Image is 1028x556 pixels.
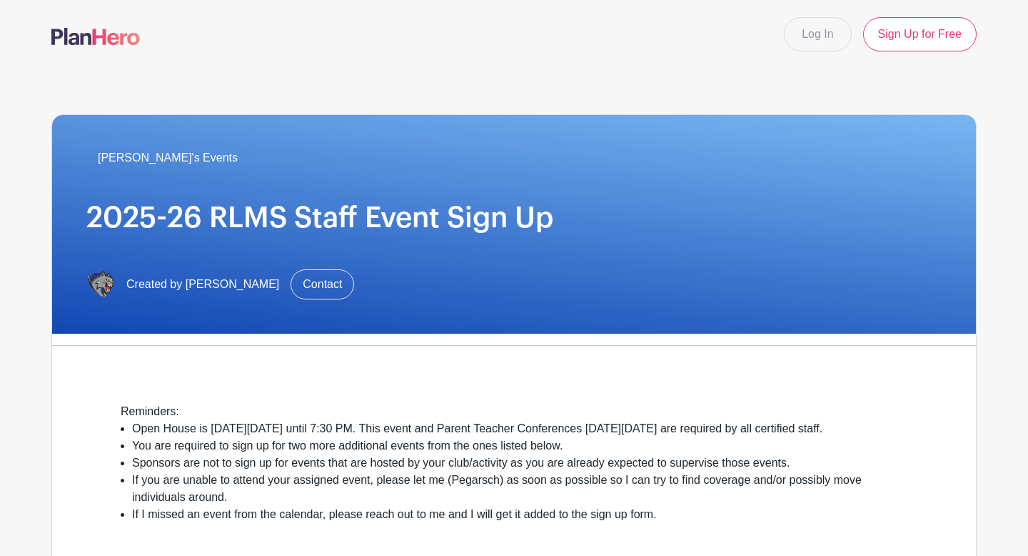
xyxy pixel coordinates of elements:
img: logo-507f7623f17ff9eddc593b1ce0a138ce2505c220e1c5a4e2b4648c50719b7d32.svg [51,28,140,45]
li: You are required to sign up for two more additional events from the ones listed below. [132,437,907,455]
li: Open House is [DATE][DATE] until 7:30 PM. This event and Parent Teacher Conferences [DATE][DATE] ... [132,420,907,437]
a: Log In [784,17,851,51]
span: Created by [PERSON_NAME] [126,276,279,293]
li: If you are unable to attend your assigned event, please let me (Pegarsch) as soon as possible so ... [132,472,907,506]
span: [PERSON_NAME]'s Events [98,149,238,167]
li: If I missed an event from the calendar, please reach out to me and I will get it added to the sig... [132,506,907,523]
li: Sponsors are not to sign up for events that are hosted by your club/activity as you are already e... [132,455,907,472]
div: Reminders: [121,403,907,420]
h1: 2025-26 RLMS Staff Event Sign Up [86,201,942,235]
a: Contact [291,269,354,299]
img: IMG_6734.PNG [86,270,115,299]
a: Sign Up for Free [863,17,977,51]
